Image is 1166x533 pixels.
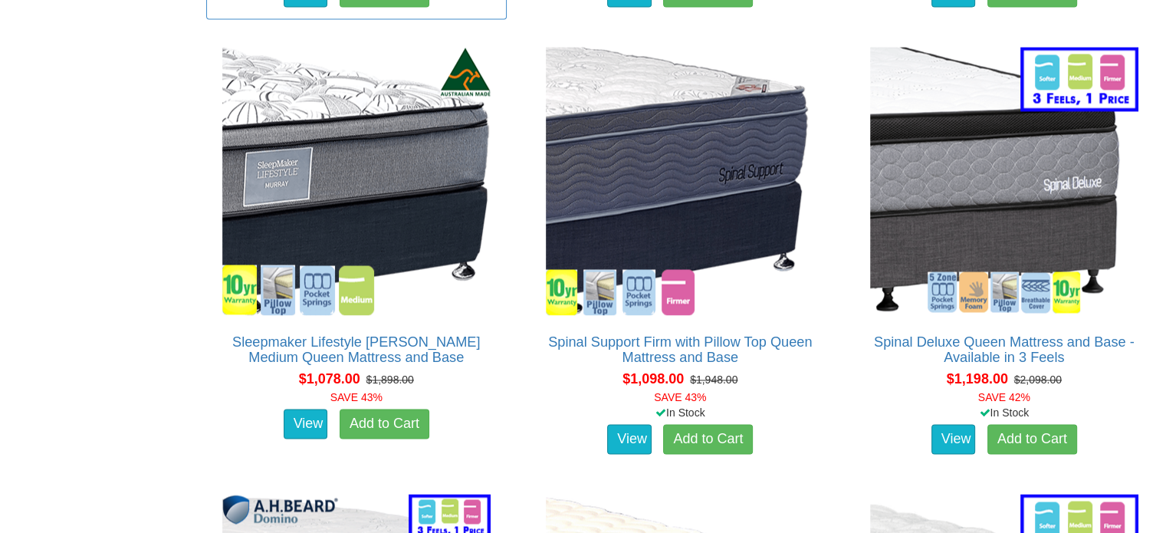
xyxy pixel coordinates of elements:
[299,371,360,387] span: $1,078.00
[330,391,383,403] font: SAVE 43%
[866,43,1142,319] img: Spinal Deluxe Queen Mattress and Base - Available in 3 Feels
[340,409,429,439] a: Add to Cart
[232,334,480,365] a: Sleepmaker Lifestyle [PERSON_NAME] Medium Queen Mattress and Base
[1014,373,1062,386] del: $2,098.00
[654,391,706,403] font: SAVE 43%
[527,405,834,420] div: In Stock
[874,334,1135,365] a: Spinal Deluxe Queen Mattress and Base - Available in 3 Feels
[218,43,494,319] img: Sleepmaker Lifestyle Murray Medium Queen Mattress and Base
[622,371,684,387] span: $1,098.00
[366,373,414,386] del: $1,898.00
[978,391,1030,403] font: SAVE 42%
[284,409,328,439] a: View
[690,373,737,386] del: $1,948.00
[607,424,652,455] a: View
[987,424,1077,455] a: Add to Cart
[542,43,818,319] img: Spinal Support Firm with Pillow Top Queen Mattress and Base
[931,424,976,455] a: View
[548,334,812,365] a: Spinal Support Firm with Pillow Top Queen Mattress and Base
[947,371,1008,387] span: $1,198.00
[663,424,753,455] a: Add to Cart
[851,405,1158,420] div: In Stock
